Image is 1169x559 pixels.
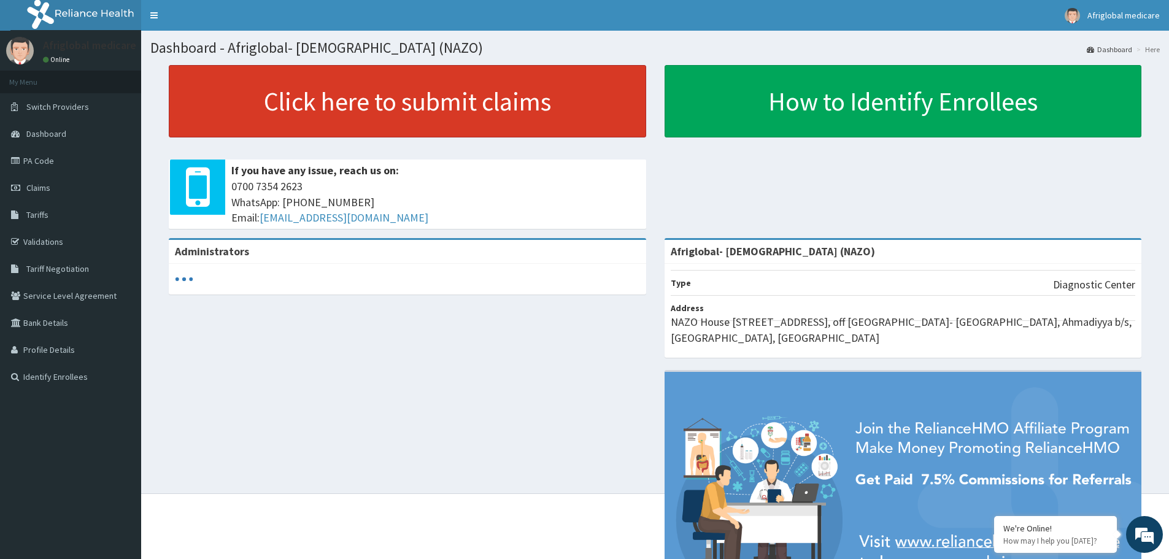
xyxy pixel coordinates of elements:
svg: audio-loading [175,270,193,288]
img: User Image [6,37,34,64]
p: Diagnostic Center [1053,277,1135,293]
b: Type [671,277,691,288]
img: User Image [1065,8,1080,23]
span: Switch Providers [26,101,89,112]
h1: Dashboard - Afriglobal- [DEMOGRAPHIC_DATA] (NAZO) [150,40,1160,56]
span: Claims [26,182,50,193]
a: [EMAIL_ADDRESS][DOMAIN_NAME] [260,210,428,225]
div: We're Online! [1003,523,1108,534]
b: Address [671,303,704,314]
strong: Afriglobal- [DEMOGRAPHIC_DATA] (NAZO) [671,244,875,258]
span: Tariff Negotiation [26,263,89,274]
b: If you have any issue, reach us on: [231,163,399,177]
span: Dashboard [26,128,66,139]
span: 0700 7354 2623 WhatsApp: [PHONE_NUMBER] Email: [231,179,640,226]
a: Dashboard [1087,44,1132,55]
p: How may I help you today? [1003,536,1108,546]
b: Administrators [175,244,249,258]
span: Tariffs [26,209,48,220]
a: Online [43,55,72,64]
a: How to Identify Enrollees [665,65,1142,137]
a: Click here to submit claims [169,65,646,137]
p: NAZO House [STREET_ADDRESS], off [GEOGRAPHIC_DATA]- [GEOGRAPHIC_DATA], Ahmadiyya b/s, [GEOGRAPHIC... [671,314,1136,345]
p: Afriglobal medicare [43,40,136,51]
li: Here [1133,44,1160,55]
span: Afriglobal medicare [1087,10,1160,21]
